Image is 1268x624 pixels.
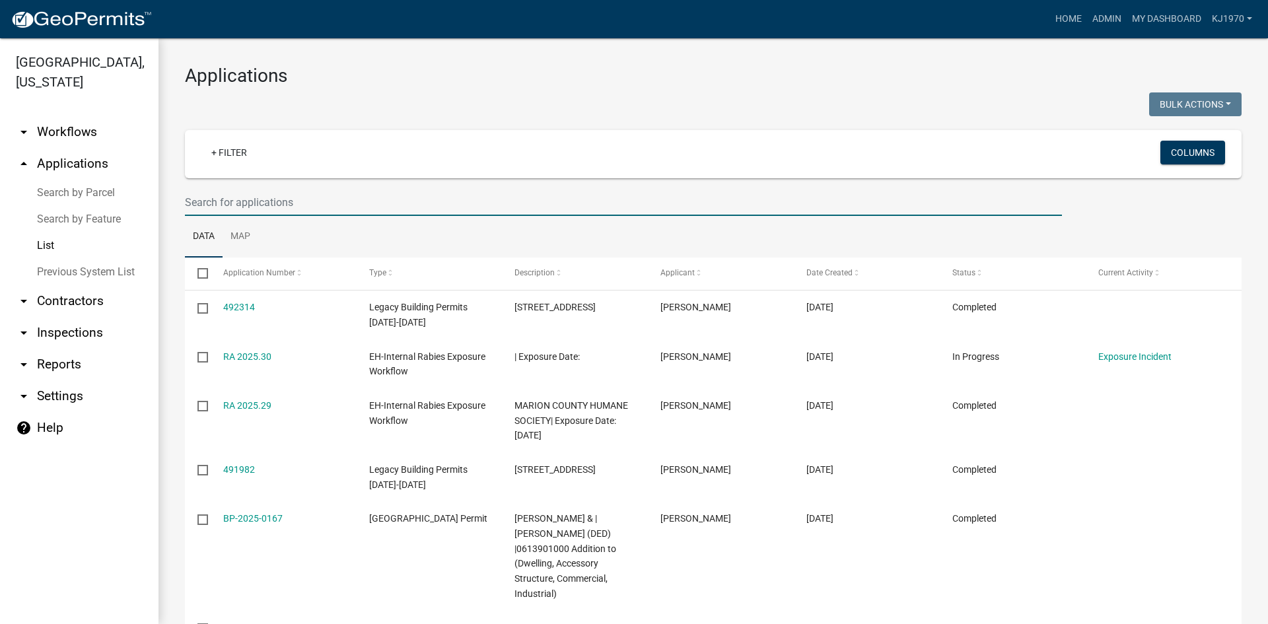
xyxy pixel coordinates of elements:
span: Johnson, Meredith Leigh & | Johnson, Joshua Richard (DED) |0613901000 Addition to (Dwelling, Acce... [514,513,616,599]
span: Legacy Building Permits 1993-2013 [369,302,468,328]
span: 512 Lisbon St [514,464,596,475]
span: EH-Internal Rabies Exposure Workflow [369,400,485,426]
i: arrow_drop_down [16,388,32,404]
a: BP-2025-0167 [223,513,283,524]
a: + Filter [201,141,258,164]
a: Map [223,216,258,258]
i: arrow_drop_down [16,357,32,372]
button: Bulk Actions [1149,92,1242,116]
span: Cameron Kleinschmidt [660,351,731,362]
span: Completed [952,302,997,312]
span: 2080 Mc Kimber St [514,302,596,312]
input: Search for applications [185,189,1062,216]
button: Columns [1160,141,1225,164]
a: Data [185,216,223,258]
span: 10/14/2025 [806,302,833,312]
span: Current Activity [1098,268,1153,277]
span: Type [369,268,386,277]
datatable-header-cell: Status [940,258,1086,289]
a: My Dashboard [1127,7,1207,32]
datatable-header-cell: Date Created [794,258,940,289]
span: Karie Ellwanger [660,302,731,312]
a: Exposure Incident [1098,351,1172,362]
a: kj1970 [1207,7,1257,32]
span: 10/14/2025 [806,400,833,411]
span: Legacy Building Permits 1993-2013 [369,464,468,490]
datatable-header-cell: Applicant [648,258,794,289]
span: Status [952,268,975,277]
a: RA 2025.29 [223,400,271,411]
span: | Exposure Date: [514,351,580,362]
span: 10/13/2025 [806,464,833,475]
a: Admin [1087,7,1127,32]
a: 491982 [223,464,255,475]
datatable-header-cell: Description [502,258,648,289]
a: RA 2025.30 [223,351,271,362]
span: Description [514,268,555,277]
span: Karie Ellwanger [660,464,731,475]
span: Marion County Building Permit [369,513,487,524]
datatable-header-cell: Type [356,258,502,289]
span: Completed [952,464,997,475]
i: arrow_drop_up [16,156,32,172]
span: EH-Internal Rabies Exposure Workflow [369,351,485,377]
i: arrow_drop_down [16,325,32,341]
span: Date Created [806,268,853,277]
datatable-header-cell: Select [185,258,210,289]
span: 10/13/2025 [806,513,833,524]
span: Completed [952,513,997,524]
span: 10/14/2025 [806,351,833,362]
datatable-header-cell: Current Activity [1086,258,1232,289]
span: MARION COUNTY HUMANE SOCIETY| Exposure Date: 09/21/2025 [514,400,628,441]
i: arrow_drop_down [16,124,32,140]
a: 492314 [223,302,255,312]
i: help [16,420,32,436]
span: Application Number [223,268,295,277]
a: Home [1050,7,1087,32]
span: Completed [952,400,997,411]
span: Joshua Johnson [660,513,731,524]
span: Applicant [660,268,695,277]
i: arrow_drop_down [16,293,32,309]
h3: Applications [185,65,1242,87]
span: In Progress [952,351,999,362]
datatable-header-cell: Application Number [210,258,356,289]
span: Cameron Kleinschmidt [660,400,731,411]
